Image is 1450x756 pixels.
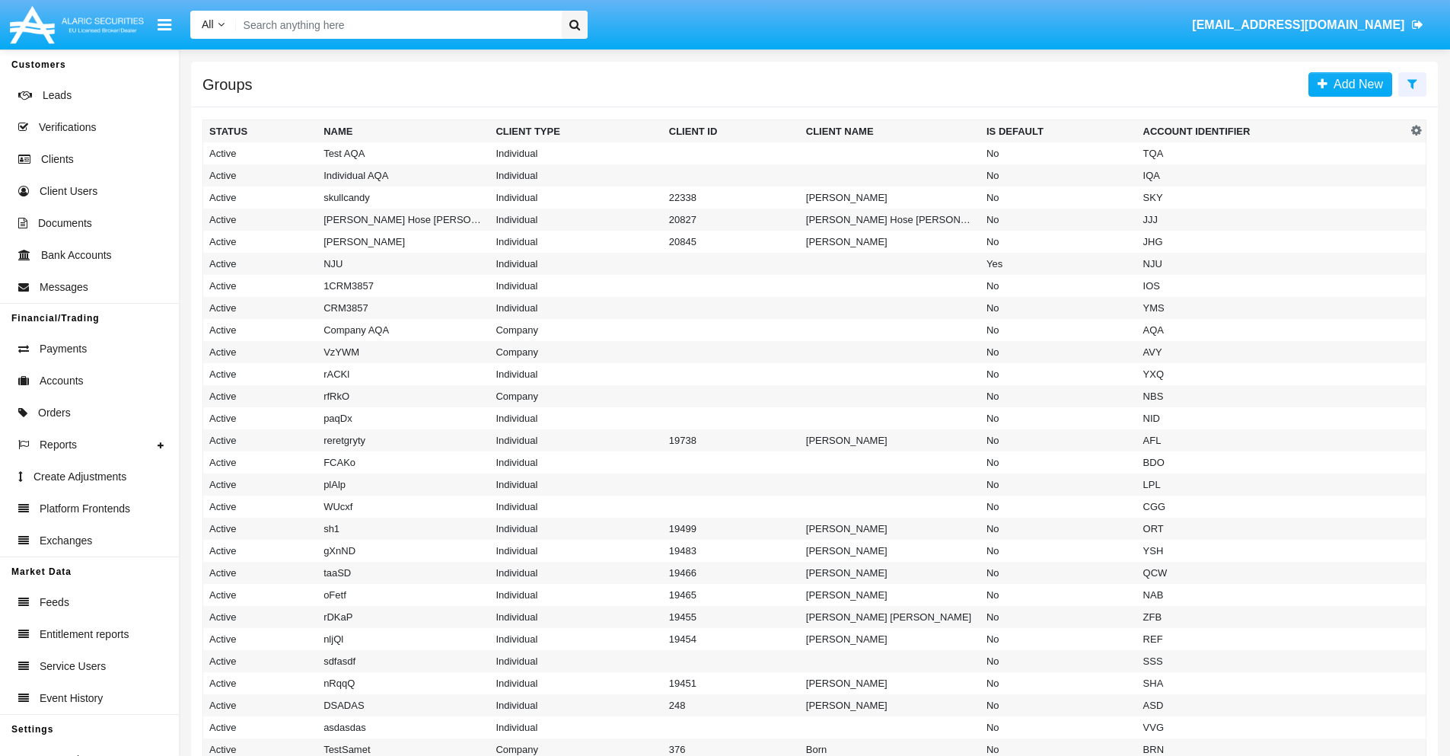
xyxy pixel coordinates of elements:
[203,451,318,474] td: Active
[980,231,1137,253] td: No
[980,319,1137,341] td: No
[203,606,318,628] td: Active
[41,247,112,263] span: Bank Accounts
[317,540,489,562] td: gXnND
[40,279,88,295] span: Messages
[980,142,1137,164] td: No
[489,650,662,672] td: Individual
[489,363,662,385] td: Individual
[40,373,84,389] span: Accounts
[663,628,800,650] td: 19454
[1137,253,1407,275] td: NJU
[39,120,96,136] span: Verifications
[317,187,489,209] td: skullcandy
[1137,584,1407,606] td: NAB
[1137,319,1407,341] td: AQA
[203,650,318,672] td: Active
[980,209,1137,231] td: No
[1137,628,1407,650] td: REF
[489,407,662,429] td: Individual
[1137,187,1407,209] td: SKY
[317,297,489,319] td: CRM3857
[317,142,489,164] td: Test AQA
[980,297,1137,319] td: No
[980,253,1137,275] td: Yes
[203,562,318,584] td: Active
[1137,297,1407,319] td: YMS
[800,540,980,562] td: [PERSON_NAME]
[1137,562,1407,584] td: QCW
[1137,275,1407,297] td: IOS
[800,231,980,253] td: [PERSON_NAME]
[202,78,253,91] h5: Groups
[489,540,662,562] td: Individual
[489,275,662,297] td: Individual
[203,385,318,407] td: Active
[203,716,318,738] td: Active
[40,691,103,707] span: Event History
[1137,606,1407,628] td: ZFB
[1137,363,1407,385] td: YXQ
[663,120,800,143] th: Client ID
[489,385,662,407] td: Company
[980,562,1137,584] td: No
[203,164,318,187] td: Active
[8,2,146,47] img: Logo image
[800,187,980,209] td: [PERSON_NAME]
[1137,716,1407,738] td: VVG
[40,659,106,675] span: Service Users
[800,562,980,584] td: [PERSON_NAME]
[489,628,662,650] td: Individual
[317,650,489,672] td: sdfasdf
[40,595,69,611] span: Feeds
[800,209,980,231] td: [PERSON_NAME] Hose [PERSON_NAME]
[663,694,800,716] td: 248
[663,540,800,562] td: 19483
[800,606,980,628] td: [PERSON_NAME] [PERSON_NAME]
[317,164,489,187] td: Individual AQA
[663,187,800,209] td: 22338
[489,319,662,341] td: Company
[1137,474,1407,496] td: LPL
[43,88,72,104] span: Leads
[980,275,1137,297] td: No
[203,319,318,341] td: Active
[980,451,1137,474] td: No
[980,540,1137,562] td: No
[317,496,489,518] td: WUcxf
[190,17,236,33] a: All
[489,142,662,164] td: Individual
[980,341,1137,363] td: No
[980,496,1137,518] td: No
[40,437,77,453] span: Reports
[317,628,489,650] td: nljQl
[317,407,489,429] td: paqDx
[489,518,662,540] td: Individual
[317,341,489,363] td: VzYWM
[317,451,489,474] td: FCAKo
[203,231,318,253] td: Active
[317,474,489,496] td: plAlp
[203,496,318,518] td: Active
[663,429,800,451] td: 19738
[317,584,489,606] td: oFetf
[489,341,662,363] td: Company
[1137,209,1407,231] td: JJJ
[1137,142,1407,164] td: TQA
[489,297,662,319] td: Individual
[317,606,489,628] td: rDKaP
[1327,78,1383,91] span: Add New
[41,152,74,167] span: Clients
[317,694,489,716] td: DSADAS
[40,341,87,357] span: Payments
[980,429,1137,451] td: No
[1137,231,1407,253] td: JHG
[489,672,662,694] td: Individual
[317,275,489,297] td: 1CRM3857
[203,694,318,716] td: Active
[980,628,1137,650] td: No
[980,672,1137,694] td: No
[203,474,318,496] td: Active
[203,363,318,385] td: Active
[1137,164,1407,187] td: IQA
